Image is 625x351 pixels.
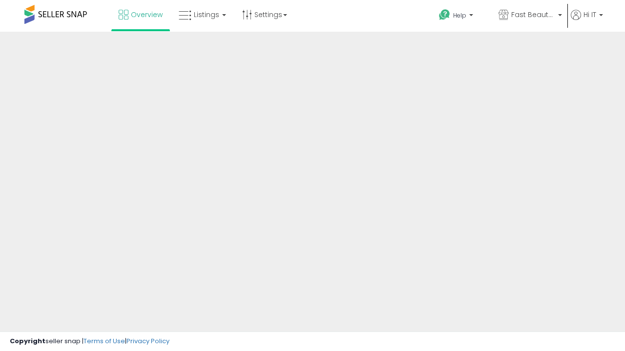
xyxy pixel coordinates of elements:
[126,336,169,346] a: Privacy Policy
[10,337,169,346] div: seller snap | |
[511,10,555,19] span: Fast Beauty ([GEOGRAPHIC_DATA])
[571,10,603,32] a: Hi IT
[83,336,125,346] a: Terms of Use
[194,10,219,19] span: Listings
[583,10,596,19] span: Hi IT
[431,1,490,32] a: Help
[438,9,451,21] i: Get Help
[131,10,163,19] span: Overview
[10,336,45,346] strong: Copyright
[453,11,466,19] span: Help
